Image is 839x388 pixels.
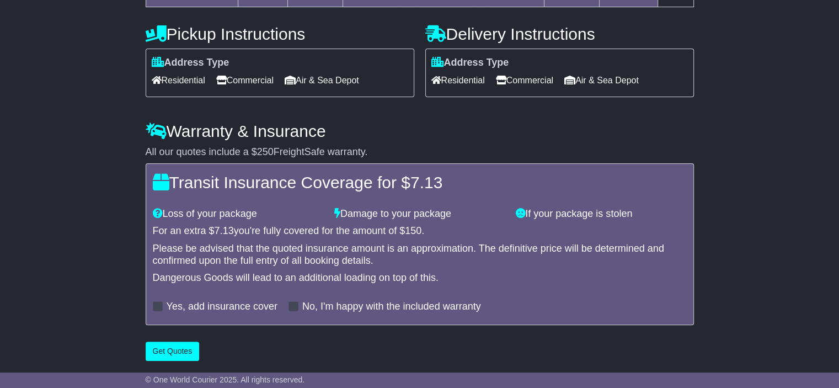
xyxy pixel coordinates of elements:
span: Commercial [216,72,274,89]
span: Residential [431,72,485,89]
span: Air & Sea Depot [564,72,639,89]
h4: Warranty & Insurance [146,122,694,140]
span: Air & Sea Depot [285,72,359,89]
div: Damage to your package [329,208,510,220]
label: Yes, add insurance cover [167,301,277,313]
span: 250 [257,146,274,157]
div: Loss of your package [147,208,329,220]
div: Dangerous Goods will lead to an additional loading on top of this. [153,272,687,284]
span: 7.13 [215,225,234,236]
span: Residential [152,72,205,89]
label: No, I'm happy with the included warranty [302,301,481,313]
h4: Pickup Instructions [146,25,414,43]
h4: Transit Insurance Coverage for $ [153,173,687,192]
span: Commercial [496,72,553,89]
button: Get Quotes [146,342,200,361]
div: If your package is stolen [510,208,692,220]
label: Address Type [431,57,509,69]
span: 7.13 [410,173,442,192]
div: All our quotes include a $ FreightSafe warranty. [146,146,694,158]
span: © One World Courier 2025. All rights reserved. [146,375,305,384]
div: For an extra $ you're fully covered for the amount of $ . [153,225,687,237]
div: Please be advised that the quoted insurance amount is an approximation. The definitive price will... [153,243,687,267]
span: 150 [405,225,421,236]
label: Address Type [152,57,229,69]
h4: Delivery Instructions [425,25,694,43]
